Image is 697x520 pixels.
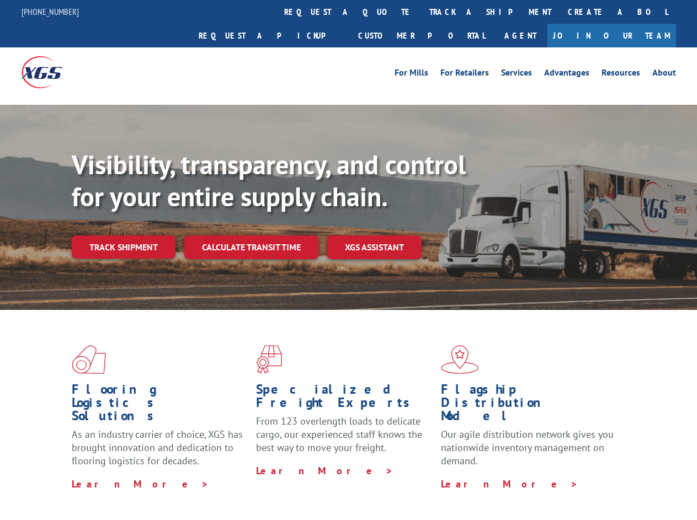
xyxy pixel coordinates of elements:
[441,428,614,467] span: Our agile distribution network gives you nationwide inventory management on demand.
[547,24,676,47] a: Join Our Team
[22,6,79,17] a: [PHONE_NUMBER]
[184,235,318,259] a: Calculate transit time
[72,345,106,374] img: xgs-icon-total-supply-chain-intelligence-red
[256,415,432,464] p: From 123 overlength loads to delicate cargo, our experienced staff knows the best way to move you...
[72,383,248,428] h1: Flooring Logistics Solutions
[440,68,489,81] a: For Retailers
[350,24,493,47] a: Customer Portal
[441,478,578,490] a: Learn More >
[72,428,243,467] span: As an industry carrier of choice, XGS has brought innovation and dedication to flooring logistics...
[395,68,428,81] a: For Mills
[493,24,547,47] a: Agent
[190,24,350,47] a: Request a pickup
[72,147,466,213] b: Visibility, transparency, and control for your entire supply chain.
[441,345,479,374] img: xgs-icon-flagship-distribution-model-red
[501,68,532,81] a: Services
[256,345,282,374] img: xgs-icon-focused-on-flooring-red
[652,68,676,81] a: About
[256,464,393,477] a: Learn More >
[256,383,432,415] h1: Specialized Freight Experts
[441,383,617,428] h1: Flagship Distribution Model
[602,68,640,81] a: Resources
[72,478,209,490] a: Learn More >
[544,68,589,81] a: Advantages
[72,235,175,259] a: Track shipment
[327,235,422,259] a: XGS ASSISTANT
